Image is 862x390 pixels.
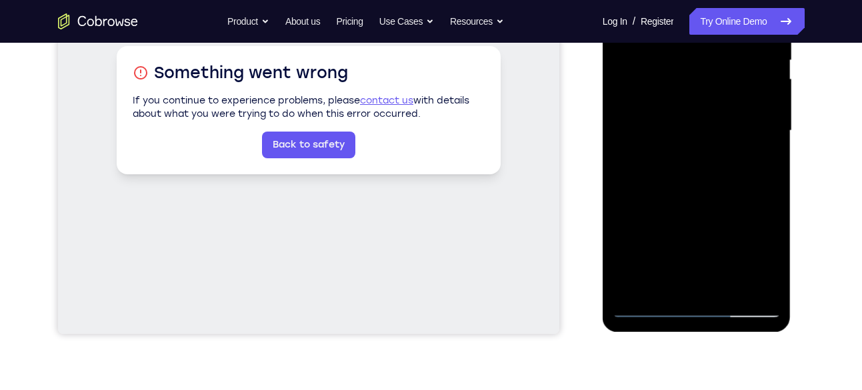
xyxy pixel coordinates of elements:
span: / [633,13,635,29]
a: contact us [302,208,355,220]
a: Try Online Demo [689,8,804,35]
a: Register [641,8,673,35]
button: Use Cases [379,8,434,35]
button: Product [227,8,269,35]
a: Back to safety [204,245,297,272]
p: If you continue to experience problems, please with details about what you were trying to do when... [75,208,427,234]
a: Go to the home page [58,13,138,29]
button: Resources [450,8,504,35]
a: Log In [603,8,627,35]
a: Pricing [336,8,363,35]
a: About us [285,8,320,35]
h1: Something went wrong [75,176,427,197]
